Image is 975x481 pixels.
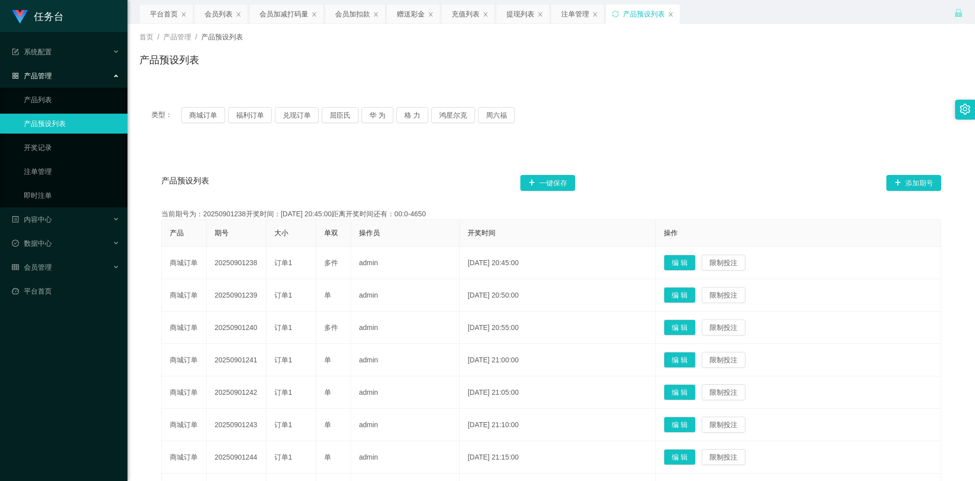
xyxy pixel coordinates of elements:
[373,11,379,17] i: 图标: close
[483,11,488,17] i: 图标: close
[460,344,656,376] td: [DATE] 21:00:00
[460,441,656,474] td: [DATE] 21:15:00
[351,344,460,376] td: admin
[612,10,619,17] i: 图标: sync
[351,312,460,344] td: admin
[275,107,319,123] button: 兑现订单
[163,33,191,41] span: 产品管理
[274,453,292,461] span: 订单1
[362,107,393,123] button: 华 为
[24,161,120,181] a: 注单管理
[195,33,197,41] span: /
[12,263,52,271] span: 会员管理
[311,11,317,17] i: 图标: close
[702,287,745,303] button: 限制投注
[161,175,209,191] span: 产品预设列表
[960,104,971,115] i: 图标: setting
[201,33,243,41] span: 产品预设列表
[139,52,199,67] h1: 产品预设列表
[274,388,292,396] span: 订单1
[215,229,229,237] span: 期号
[12,215,52,223] span: 内容中心
[460,247,656,279] td: [DATE] 20:45:00
[274,421,292,429] span: 订单1
[506,4,534,23] div: 提现列表
[12,72,19,79] i: 图标: appstore-o
[478,107,515,123] button: 周六福
[668,11,674,17] i: 图标: close
[207,376,266,409] td: 20250901242
[24,90,120,110] a: 产品列表
[460,409,656,441] td: [DATE] 21:10:00
[324,323,338,331] span: 多件
[702,255,745,271] button: 限制投注
[12,240,19,247] i: 图标: check-circle-o
[12,48,52,56] span: 系统配置
[664,449,696,465] button: 编 辑
[664,287,696,303] button: 编 辑
[12,10,28,24] img: logo.9652507e.png
[664,320,696,335] button: 编 辑
[274,291,292,299] span: 订单1
[12,216,19,223] i: 图标: profile
[12,264,19,271] i: 图标: table
[161,209,941,219] div: 当前期号为：20250901238开奖时间：[DATE] 20:45:00距离开奖时间还有：00:0-4650
[12,48,19,55] i: 图标: form
[335,4,370,23] div: 会员加扣款
[207,247,266,279] td: 20250901238
[12,12,64,20] a: 任务台
[12,72,52,80] span: 产品管理
[24,114,120,134] a: 产品预设列表
[207,441,266,474] td: 20250901244
[702,417,745,433] button: 限制投注
[12,281,120,301] a: 图标: dashboard平台首页
[954,8,963,17] i: 图标: lock
[886,175,941,191] button: 图标: plus添加期号
[702,352,745,368] button: 限制投注
[151,107,181,123] span: 类型：
[431,107,475,123] button: 鸿星尔克
[520,175,575,191] button: 图标: plus一键保存
[24,185,120,205] a: 即时注单
[324,356,331,364] span: 单
[162,441,207,474] td: 商城订单
[24,138,120,158] a: 开奖记录
[274,259,292,267] span: 订单1
[207,409,266,441] td: 20250901243
[274,229,288,237] span: 大小
[150,4,178,23] div: 平台首页
[157,33,159,41] span: /
[274,356,292,364] span: 订单1
[664,229,678,237] span: 操作
[162,376,207,409] td: 商城订单
[351,247,460,279] td: admin
[351,376,460,409] td: admin
[34,0,64,32] h1: 任务台
[324,453,331,461] span: 单
[592,11,598,17] i: 图标: close
[324,229,338,237] span: 单双
[460,376,656,409] td: [DATE] 21:05:00
[324,388,331,396] span: 单
[351,441,460,474] td: admin
[664,255,696,271] button: 编 辑
[351,409,460,441] td: admin
[537,11,543,17] i: 图标: close
[460,279,656,312] td: [DATE] 20:50:00
[170,229,184,237] span: 产品
[205,4,233,23] div: 会员列表
[664,352,696,368] button: 编 辑
[162,409,207,441] td: 商城订单
[702,320,745,335] button: 限制投注
[139,33,153,41] span: 首页
[460,312,656,344] td: [DATE] 20:55:00
[664,384,696,400] button: 编 辑
[324,291,331,299] span: 单
[561,4,589,23] div: 注单管理
[702,449,745,465] button: 限制投注
[397,4,425,23] div: 赠送彩金
[468,229,495,237] span: 开奖时间
[181,107,225,123] button: 商城订单
[274,323,292,331] span: 订单1
[324,421,331,429] span: 单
